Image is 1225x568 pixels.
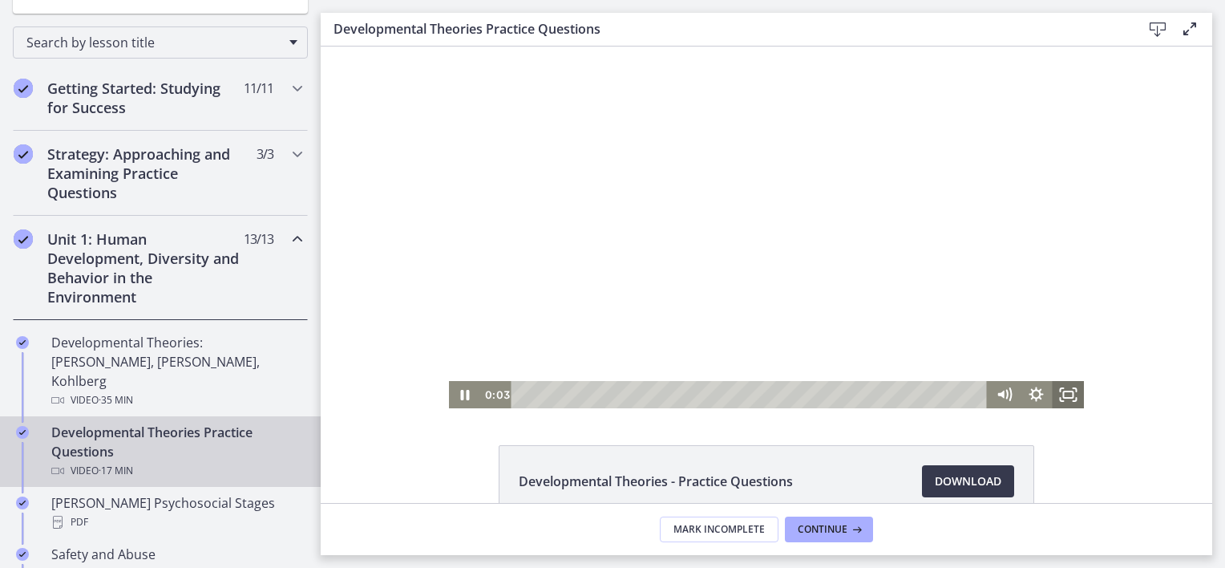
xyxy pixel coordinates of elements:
[51,461,301,481] div: Video
[13,26,308,59] div: Search by lesson title
[14,79,33,98] i: Completed
[51,391,301,410] div: Video
[244,79,273,98] span: 11 / 11
[922,465,1014,497] a: Download
[699,335,731,362] button: Show settings menu
[257,144,273,164] span: 3 / 3
[731,335,763,362] button: Fullscreen
[16,336,29,349] i: Completed
[26,34,281,51] span: Search by lesson title
[519,472,793,491] span: Developmental Theories - Practice Questions
[51,333,301,410] div: Developmental Theories: [PERSON_NAME], [PERSON_NAME], Kohlberg
[14,229,33,249] i: Completed
[51,493,301,532] div: [PERSON_NAME] Psychosocial Stages
[16,426,29,439] i: Completed
[47,79,243,117] h2: Getting Started: Studying for Success
[51,423,301,481] div: Developmental Theories Practice Questions
[673,523,765,536] span: Mark Incomplete
[99,461,133,481] span: · 17 min
[14,144,33,164] i: Completed
[16,548,29,561] i: Completed
[99,391,133,410] span: · 35 min
[16,497,29,509] i: Completed
[660,517,778,542] button: Mark Incomplete
[47,144,243,202] h2: Strategy: Approaching and Examining Practice Questions
[244,229,273,249] span: 13 / 13
[47,229,243,306] h2: Unit 1: Human Development, Diversity and Behavior in the Environment
[51,513,301,532] div: PDF
[785,517,873,542] button: Continue
[935,472,1001,491] span: Download
[334,19,1116,39] h3: Developmental Theories Practice Questions
[798,523,847,536] span: Continue
[667,335,699,362] button: Mute
[321,47,1212,408] iframe: Video Lesson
